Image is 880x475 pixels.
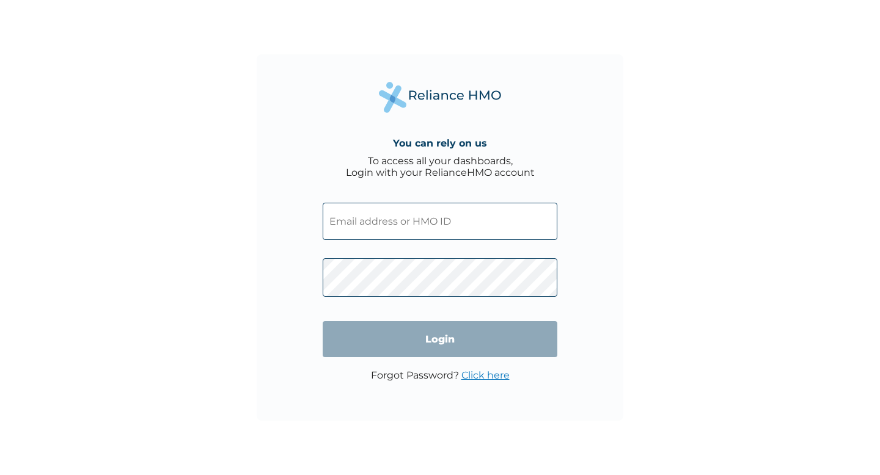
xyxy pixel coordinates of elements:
img: Reliance Health's Logo [379,82,501,113]
a: Click here [461,369,510,381]
p: Forgot Password? [371,369,510,381]
div: To access all your dashboards, Login with your RelianceHMO account [346,155,535,178]
h4: You can rely on us [393,137,487,149]
input: Email address or HMO ID [323,203,557,240]
input: Login [323,321,557,357]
